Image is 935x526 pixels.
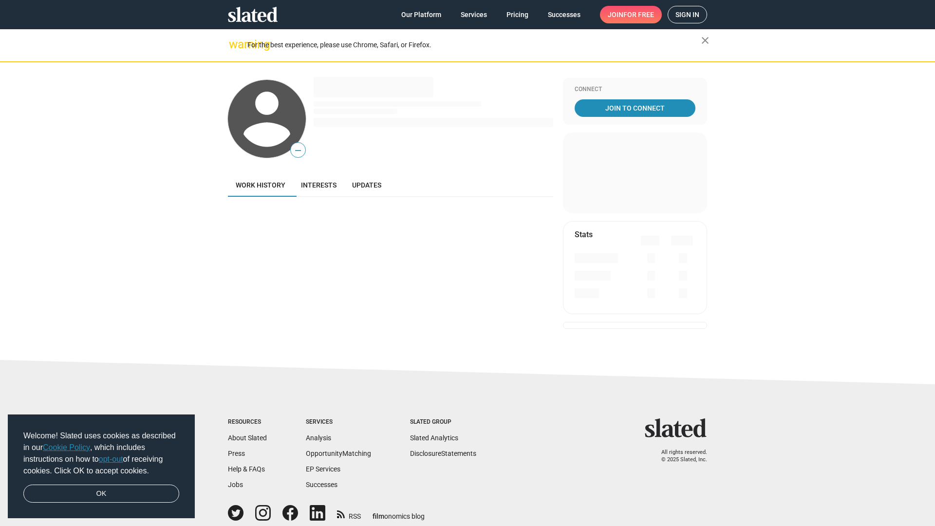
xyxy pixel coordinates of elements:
[373,504,425,521] a: filmonomics blog
[293,173,344,197] a: Interests
[23,430,179,477] span: Welcome! Slated uses cookies as described in our , which includes instructions on how to of recei...
[228,418,267,426] div: Resources
[306,434,331,442] a: Analysis
[410,434,458,442] a: Slated Analytics
[393,6,449,23] a: Our Platform
[344,173,389,197] a: Updates
[228,173,293,197] a: Work history
[410,418,476,426] div: Slated Group
[99,455,123,463] a: opt-out
[8,414,195,519] div: cookieconsent
[499,6,536,23] a: Pricing
[236,181,285,189] span: Work history
[540,6,588,23] a: Successes
[352,181,381,189] span: Updates
[575,229,593,240] mat-card-title: Stats
[600,6,662,23] a: Joinfor free
[228,450,245,457] a: Press
[577,99,693,117] span: Join To Connect
[228,465,265,473] a: Help & FAQs
[401,6,441,23] span: Our Platform
[291,144,305,157] span: —
[228,481,243,488] a: Jobs
[651,449,707,463] p: All rights reserved. © 2025 Slated, Inc.
[699,35,711,46] mat-icon: close
[548,6,580,23] span: Successes
[668,6,707,23] a: Sign in
[575,86,695,94] div: Connect
[306,465,340,473] a: EP Services
[43,443,90,451] a: Cookie Policy
[306,450,371,457] a: OpportunityMatching
[23,485,179,503] a: dismiss cookie message
[453,6,495,23] a: Services
[675,6,699,23] span: Sign in
[461,6,487,23] span: Services
[608,6,654,23] span: Join
[306,481,337,488] a: Successes
[247,38,701,52] div: For the best experience, please use Chrome, Safari, or Firefox.
[373,512,384,520] span: film
[623,6,654,23] span: for free
[306,418,371,426] div: Services
[410,450,476,457] a: DisclosureStatements
[506,6,528,23] span: Pricing
[229,38,241,50] mat-icon: warning
[228,434,267,442] a: About Slated
[575,99,695,117] a: Join To Connect
[301,181,337,189] span: Interests
[337,506,361,521] a: RSS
